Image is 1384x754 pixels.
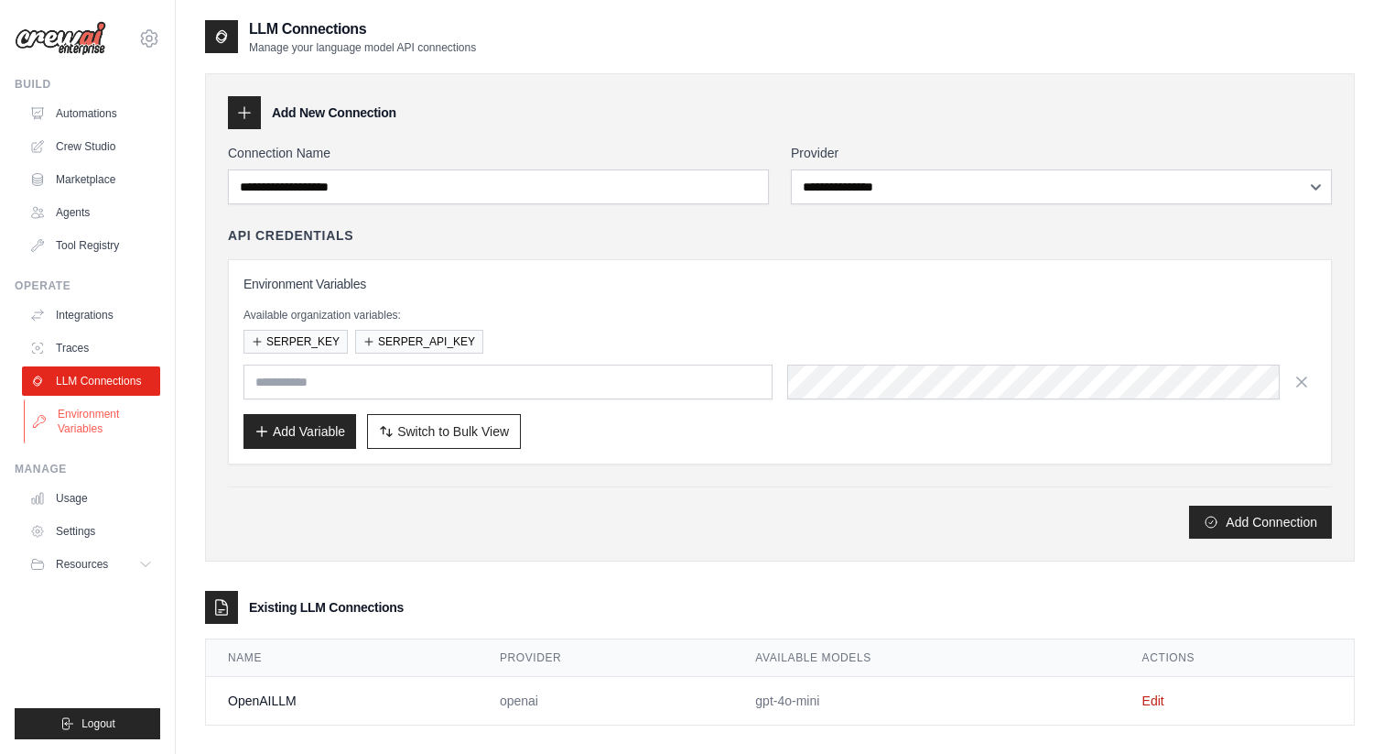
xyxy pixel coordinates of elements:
[243,330,348,354] button: SERPER_KEY
[228,226,353,245] h4: API Credentials
[22,231,160,260] a: Tool Registry
[733,639,1119,677] th: Available Models
[733,677,1119,726] td: gpt-4o-mini
[56,557,108,572] span: Resources
[1189,506,1332,539] button: Add Connection
[1142,694,1164,708] a: Edit
[249,598,404,617] h3: Existing LLM Connections
[81,716,115,731] span: Logout
[22,550,160,579] button: Resources
[228,144,769,162] label: Connection Name
[22,301,160,330] a: Integrations
[15,21,106,56] img: Logo
[249,18,476,40] h2: LLM Connections
[249,40,476,55] p: Manage your language model API connections
[22,132,160,161] a: Crew Studio
[15,462,160,476] div: Manage
[206,639,478,677] th: Name
[478,639,733,677] th: Provider
[15,279,160,293] div: Operate
[22,484,160,513] a: Usage
[22,366,160,396] a: LLM Connections
[397,422,509,441] span: Switch to Bulk View
[243,275,1316,293] h3: Environment Variables
[791,144,1332,162] label: Provider
[206,677,478,726] td: OpenAILLM
[22,99,160,128] a: Automations
[24,399,162,443] a: Environment Variables
[1120,639,1354,677] th: Actions
[272,104,396,122] h3: Add New Connection
[243,414,356,449] button: Add Variable
[22,198,160,227] a: Agents
[367,414,521,449] button: Switch to Bulk View
[355,330,483,354] button: SERPER_API_KEY
[15,77,160,92] div: Build
[478,677,733,726] td: openai
[22,333,160,363] a: Traces
[22,517,160,546] a: Settings
[22,165,160,194] a: Marketplace
[15,708,160,739] button: Logout
[243,308,1316,322] p: Available organization variables:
